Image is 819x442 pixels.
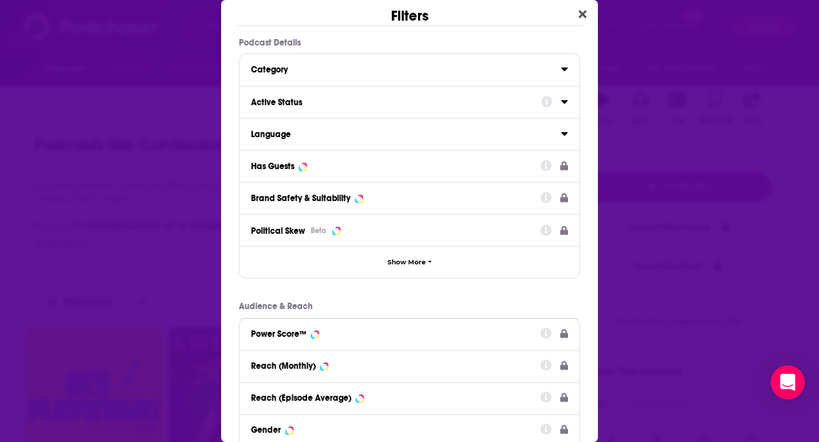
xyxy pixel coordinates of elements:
[251,389,540,406] button: Reach (Episode Average)
[251,97,532,107] div: Active Status
[251,393,351,403] div: Reach (Episode Average)
[251,161,294,171] div: Has Guests
[251,60,561,77] button: Category
[771,365,805,399] div: Open Intercom Messenger
[251,226,305,236] span: Political Skew
[251,421,540,438] button: Gender
[251,156,540,174] button: Has Guests
[251,188,540,206] button: Brand Safety & Suitability
[251,129,552,139] div: Language
[251,361,316,371] div: Reach (Monthly)
[240,246,579,278] button: Show More
[251,329,306,339] div: Power Score™
[251,425,281,435] div: Gender
[251,193,350,203] div: Brand Safety & Suitability
[239,301,580,311] p: Audience & Reach
[251,92,541,110] button: Active Status
[251,357,540,374] button: Reach (Monthly)
[251,65,552,75] div: Category
[239,38,580,48] p: Podcast Details
[311,226,326,235] div: Beta
[573,6,592,23] button: Close
[251,124,561,142] button: Language
[251,325,540,343] button: Power Score™
[387,259,426,266] span: Show More
[251,220,540,239] button: Political SkewBeta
